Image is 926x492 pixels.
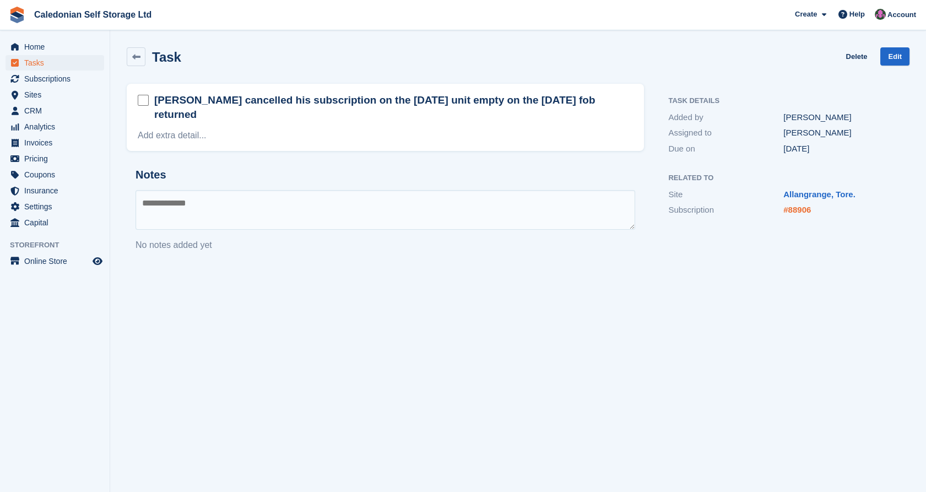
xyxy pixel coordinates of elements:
span: Capital [24,215,90,230]
a: menu [6,215,104,230]
a: menu [6,253,104,269]
div: Assigned to [668,127,783,139]
h2: Related to [668,174,898,182]
span: Settings [24,199,90,214]
span: CRM [24,103,90,118]
a: Edit [880,47,909,66]
a: menu [6,119,104,134]
span: Invoices [24,135,90,150]
div: [PERSON_NAME] [783,127,898,139]
span: Create [795,9,817,20]
a: Add extra detail... [138,131,207,140]
a: menu [6,151,104,166]
a: menu [6,199,104,214]
span: Sites [24,87,90,102]
span: No notes added yet [136,240,212,250]
span: Pricing [24,151,90,166]
img: Lois Holling [875,9,886,20]
span: Home [24,39,90,55]
span: Storefront [10,240,110,251]
span: Analytics [24,119,90,134]
div: Subscription [668,204,783,217]
a: Delete [846,47,867,66]
h2: Task Details [668,97,898,105]
a: menu [6,135,104,150]
span: Subscriptions [24,71,90,86]
a: menu [6,55,104,71]
a: Preview store [91,255,104,268]
span: Tasks [24,55,90,71]
img: stora-icon-8386f47178a22dfd0bd8f6a31ec36ba5ce8667c1dd55bd0f319d3a0aa187defe.svg [9,7,25,23]
span: Help [849,9,865,20]
a: #88906 [783,205,811,214]
span: Insurance [24,183,90,198]
span: Coupons [24,167,90,182]
div: Due on [668,143,783,155]
div: Site [668,188,783,201]
a: menu [6,87,104,102]
a: menu [6,183,104,198]
span: Account [887,9,916,20]
a: menu [6,71,104,86]
a: Allangrange, Tore. [783,190,855,199]
div: [PERSON_NAME] [783,111,898,124]
a: menu [6,39,104,55]
a: Caledonian Self Storage Ltd [30,6,156,24]
a: menu [6,167,104,182]
a: menu [6,103,104,118]
h2: [PERSON_NAME] cancelled his subscription on the [DATE] unit empty on the [DATE] fob returned [154,93,633,122]
div: [DATE] [783,143,898,155]
div: Added by [668,111,783,124]
span: Online Store [24,253,90,269]
h2: Task [152,50,181,64]
h2: Notes [136,169,635,181]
